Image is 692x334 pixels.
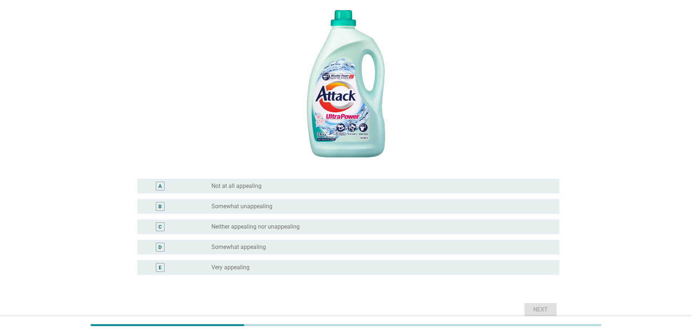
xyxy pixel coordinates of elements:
label: Somewhat appealing [211,244,266,251]
div: C [158,223,162,231]
label: Neither appealing nor unappealing [211,223,300,230]
label: Not at all appealing [211,182,262,190]
img: 59e5b360-c976-466a-b61d-57117d3049a5-Q15-Exisiting-product-PKG.jpg [263,0,430,168]
div: D [158,244,162,251]
div: E [159,264,162,271]
div: B [158,203,162,210]
label: Very appealing [211,264,250,271]
label: Somewhat unappealing [211,203,272,210]
div: A [158,182,162,190]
